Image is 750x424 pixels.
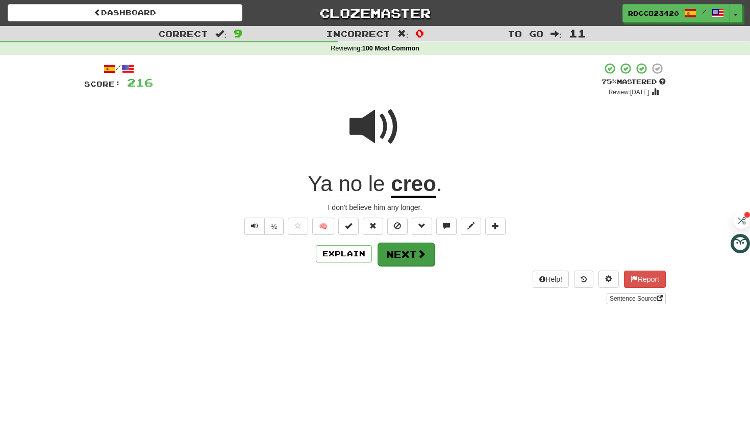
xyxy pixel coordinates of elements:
span: : [551,30,562,38]
button: Play sentence audio (ctl+space) [244,218,265,235]
small: Review: [DATE] [609,89,649,96]
span: 75 % [602,77,617,86]
span: : [397,30,409,38]
span: no [338,172,362,196]
button: Ignore sentence (alt+i) [387,218,408,235]
a: Rocco23420 / [622,4,730,22]
a: Sentence Source [607,293,666,304]
div: Mastered [602,77,666,87]
a: Clozemaster [258,4,492,22]
button: Set this sentence to 100% Mastered (alt+m) [338,218,359,235]
span: Incorrect [326,29,390,39]
button: Report [624,271,666,288]
span: : [215,30,227,38]
button: Round history (alt+y) [574,271,593,288]
div: I don't believe him any longer. [84,202,666,213]
span: le [368,172,385,196]
button: Explain [316,245,372,262]
span: . [436,172,442,196]
div: Text-to-speech controls [242,218,284,235]
span: Score: [84,79,121,88]
button: Favorite sentence (alt+f) [288,218,308,235]
strong: 100 Most Common [362,45,419,52]
span: Rocco23420 [628,9,679,18]
button: Discuss sentence (alt+u) [436,218,457,235]
button: Next [378,243,435,266]
span: 0 [415,27,424,39]
button: Help! [533,271,569,288]
span: 11 [569,27,586,39]
span: Ya [308,172,332,196]
button: Edit sentence (alt+d) [461,218,481,235]
span: Correct [158,29,208,39]
span: 216 [127,76,153,89]
button: Add to collection (alt+a) [485,218,506,235]
u: creo [391,172,436,198]
div: / [84,62,153,75]
span: 9 [234,27,242,39]
button: 🧠 [312,218,334,235]
button: Reset to 0% Mastered (alt+r) [363,218,383,235]
button: Grammar (alt+g) [412,218,432,235]
span: / [702,8,707,15]
span: To go [508,29,543,39]
button: ½ [264,218,284,235]
a: Dashboard [8,4,242,21]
